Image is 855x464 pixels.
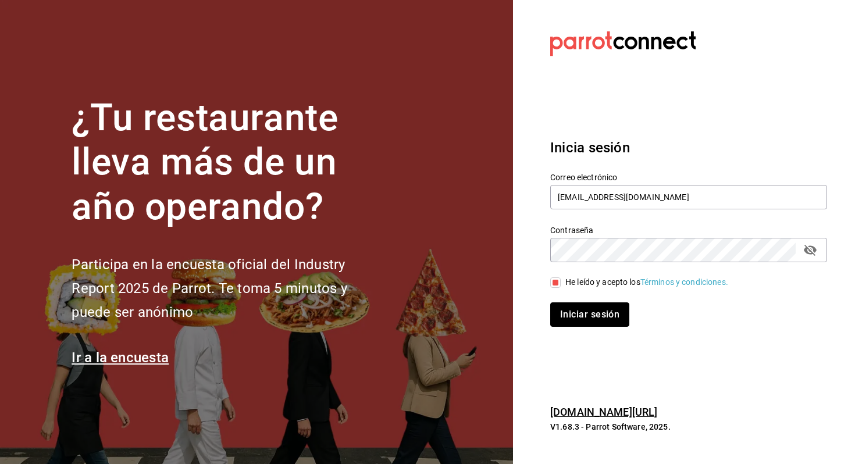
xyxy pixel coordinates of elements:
h3: Inicia sesión [550,137,827,158]
h2: Participa en la encuesta oficial del Industry Report 2025 de Parrot. Te toma 5 minutos y puede se... [72,253,386,324]
a: Ir a la encuesta [72,349,169,366]
label: Contraseña [550,226,827,234]
a: [DOMAIN_NAME][URL] [550,406,657,418]
input: Ingresa tu correo electrónico [550,185,827,209]
button: passwordField [800,240,820,260]
button: Iniciar sesión [550,302,629,327]
p: V1.68.3 - Parrot Software, 2025. [550,421,827,433]
label: Correo electrónico [550,173,827,181]
div: He leído y acepto los [565,276,728,288]
a: Términos y condiciones. [640,277,728,287]
h1: ¿Tu restaurante lleva más de un año operando? [72,96,386,230]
